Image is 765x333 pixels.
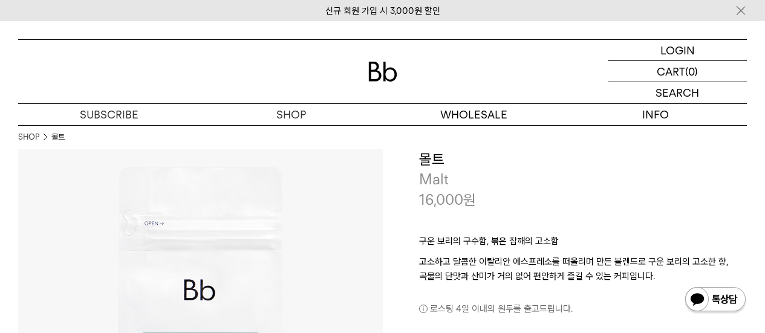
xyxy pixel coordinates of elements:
[463,191,476,209] span: 원
[419,190,476,210] p: 16,000
[419,234,747,254] p: 구운 보리의 구수함, 볶은 참깨의 고소함
[684,286,747,315] img: 카카오톡 채널 1:1 채팅 버튼
[565,104,747,125] p: INFO
[368,62,397,82] img: 로고
[685,61,698,82] p: (0)
[51,131,65,143] li: 몰트
[419,254,747,283] p: 고소하고 달콤한 이탈리안 에스프레소를 떠올리며 만든 블렌드로 구운 보리의 고소한 향, 곡물의 단맛과 산미가 거의 없어 편안하게 즐길 수 있는 커피입니다.
[200,104,382,125] a: SHOP
[660,40,695,60] p: LOGIN
[656,82,699,103] p: SEARCH
[608,61,747,82] a: CART (0)
[18,104,200,125] a: SUBSCRIBE
[419,302,747,316] p: 로스팅 4일 이내의 원두를 출고드립니다.
[419,169,747,190] p: Malt
[608,40,747,61] a: LOGIN
[383,104,565,125] p: WHOLESALE
[18,131,39,143] a: SHOP
[657,61,685,82] p: CART
[419,149,747,170] h3: 몰트
[325,5,440,16] a: 신규 회원 가입 시 3,000원 할인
